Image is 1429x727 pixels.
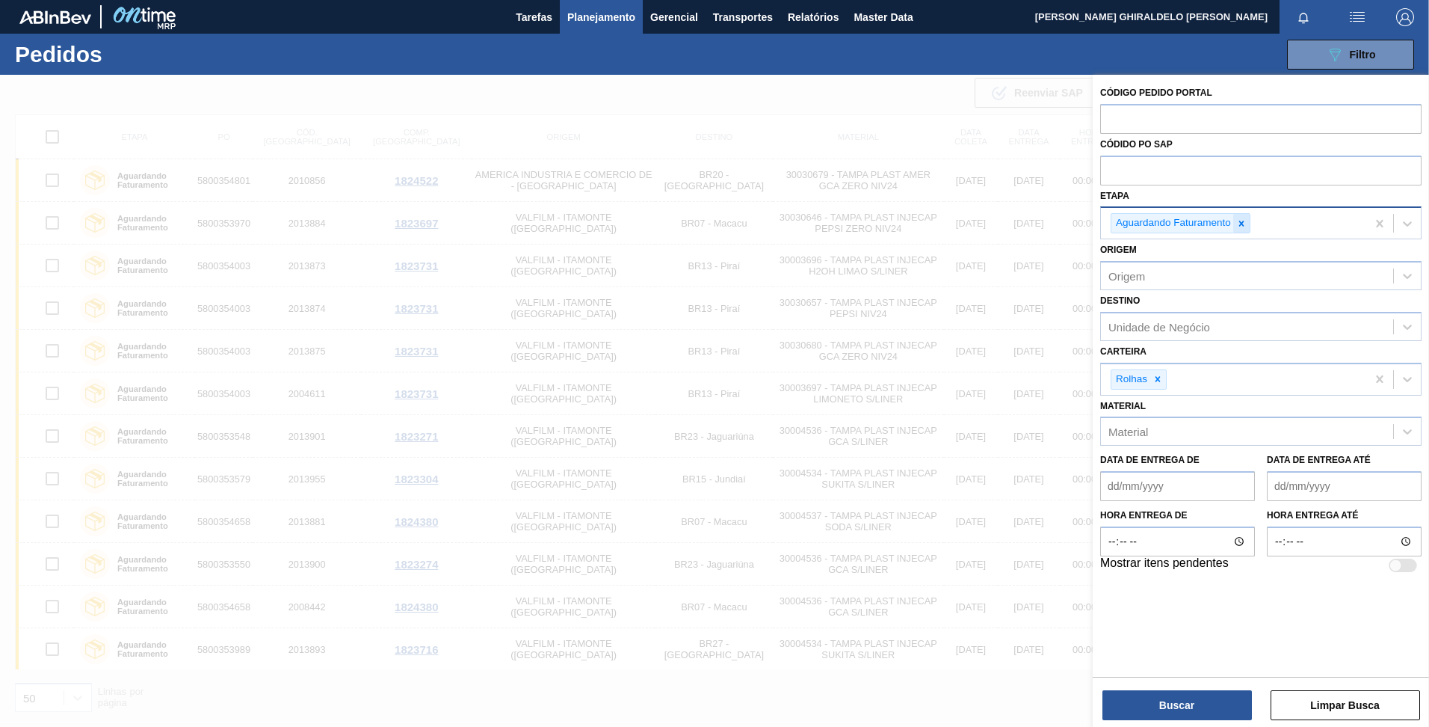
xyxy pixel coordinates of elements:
[1100,346,1146,357] label: Carteira
[1348,8,1366,26] img: userActions
[1396,8,1414,26] img: Logout
[1100,401,1146,411] label: Material
[516,8,552,26] span: Tarefas
[1111,370,1149,389] div: Rolhas
[15,46,238,63] h1: Pedidos
[1267,471,1422,501] input: dd/mm/yyyy
[1280,7,1327,28] button: Notificações
[1111,214,1233,233] div: Aguardando Faturamento
[1100,455,1200,465] label: Data de Entrega de
[1100,88,1212,98] label: Código Pedido Portal
[788,8,839,26] span: Relatórios
[19,10,91,24] img: TNhmsLtSVTkK8tSr43FrP2fwEKptu5GPRR3wAAAABJRU5ErkJggg==
[1108,320,1210,333] div: Unidade de Negócio
[1100,295,1140,306] label: Destino
[854,8,913,26] span: Master Data
[1108,270,1145,283] div: Origem
[1100,556,1229,574] label: Mostrar itens pendentes
[1108,426,1148,438] div: Material
[1100,505,1255,527] label: Hora entrega de
[1350,49,1376,61] span: Filtro
[1267,455,1371,465] label: Data de Entrega até
[1267,505,1422,527] label: Hora entrega até
[1100,191,1129,201] label: Etapa
[1100,471,1255,501] input: dd/mm/yyyy
[650,8,698,26] span: Gerencial
[1100,139,1173,150] label: Códido PO SAP
[567,8,635,26] span: Planejamento
[713,8,773,26] span: Transportes
[1287,40,1414,70] button: Filtro
[1100,245,1137,255] label: Origem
